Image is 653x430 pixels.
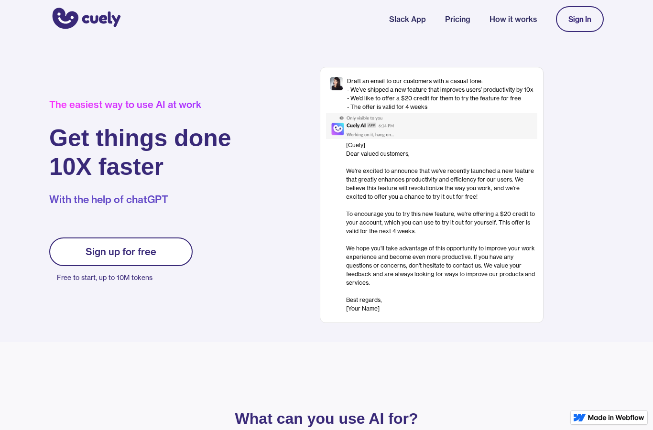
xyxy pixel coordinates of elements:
[588,415,644,420] img: Made in Webflow
[445,13,470,25] a: Pricing
[49,193,231,207] p: With the help of chatGPT
[49,1,121,37] a: home
[347,77,533,111] div: Draft an email to our customers with a casual tone: - We’ve shipped a new feature that improves u...
[346,141,537,313] div: [Cuely] Dear valued customers, ‍ We're excited to announce that we've recently launched a new fea...
[389,13,426,25] a: Slack App
[102,412,551,425] p: What can you use AI for?
[490,13,537,25] a: How it works
[57,271,193,284] p: Free to start, up to 10M tokens
[86,246,156,258] div: Sign up for free
[49,124,231,181] h1: Get things done 10X faster
[49,237,193,266] a: Sign up for free
[556,6,604,32] a: Sign In
[49,99,231,110] div: The easiest way to use AI at work
[568,15,591,23] div: Sign In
